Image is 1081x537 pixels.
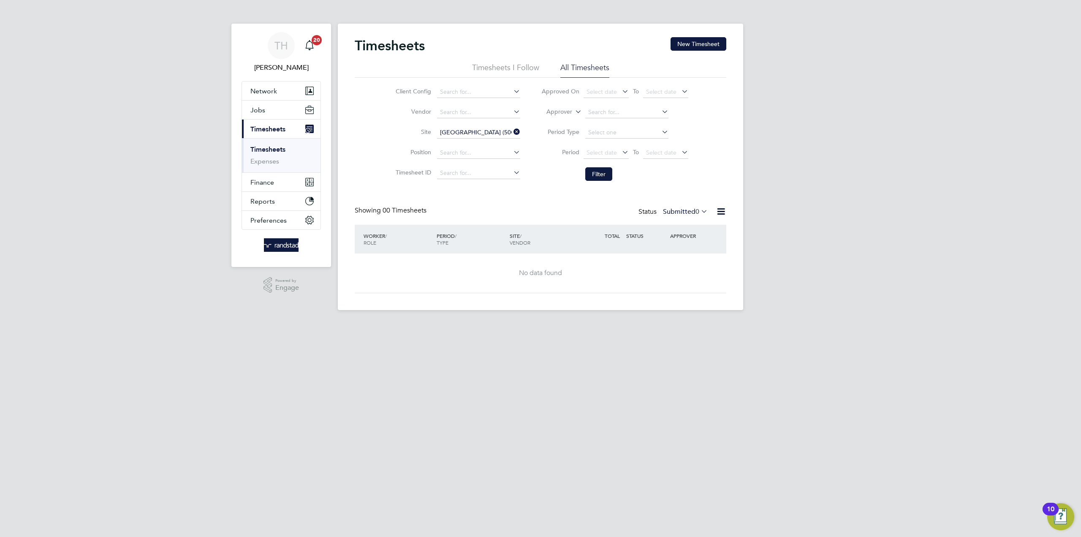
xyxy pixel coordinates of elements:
[250,145,285,153] a: Timesheets
[312,35,322,45] span: 20
[393,128,431,136] label: Site
[437,86,520,98] input: Search for...
[638,206,709,218] div: Status
[264,238,299,252] img: randstad-logo-retina.png
[393,148,431,156] label: Position
[646,149,676,156] span: Select date
[585,106,668,118] input: Search for...
[520,232,521,239] span: /
[585,167,612,181] button: Filter
[585,127,668,139] input: Select one
[250,216,287,224] span: Preferences
[393,87,431,95] label: Client Config
[242,211,320,229] button: Preferences
[663,207,708,216] label: Submitted
[355,37,425,54] h2: Timesheets
[361,228,435,250] div: WORKER
[250,157,279,165] a: Expenses
[605,232,620,239] span: TOTAL
[437,106,520,118] input: Search for...
[630,147,641,158] span: To
[668,228,712,243] div: APPROVER
[242,192,320,210] button: Reports
[364,239,376,246] span: ROLE
[437,127,520,139] input: Search for...
[541,87,579,95] label: Approved On
[242,101,320,119] button: Jobs
[250,197,275,205] span: Reports
[301,32,318,59] a: 20
[587,149,617,156] span: Select date
[250,178,274,186] span: Finance
[363,269,718,278] div: No data found
[355,206,428,215] div: Showing
[242,120,320,138] button: Timesheets
[231,24,331,267] nav: Main navigation
[275,284,299,292] span: Engage
[630,86,641,97] span: To
[455,232,456,239] span: /
[242,238,321,252] a: Go to home page
[242,63,321,73] span: Tom Heath
[624,228,668,243] div: STATUS
[510,239,530,246] span: VENDOR
[437,167,520,179] input: Search for...
[508,228,581,250] div: SITE
[437,147,520,159] input: Search for...
[250,87,277,95] span: Network
[1047,509,1054,520] div: 10
[435,228,508,250] div: PERIOD
[541,148,579,156] label: Period
[250,106,265,114] span: Jobs
[437,239,448,246] span: TYPE
[541,128,579,136] label: Period Type
[587,88,617,95] span: Select date
[472,63,539,78] li: Timesheets I Follow
[274,40,288,51] span: TH
[393,108,431,115] label: Vendor
[250,125,285,133] span: Timesheets
[263,277,299,293] a: Powered byEngage
[646,88,676,95] span: Select date
[534,108,572,116] label: Approver
[671,37,726,51] button: New Timesheet
[393,169,431,176] label: Timesheet ID
[1047,503,1074,530] button: Open Resource Center, 10 new notifications
[560,63,609,78] li: All Timesheets
[242,173,320,191] button: Finance
[242,82,320,100] button: Network
[242,32,321,73] a: TH[PERSON_NAME]
[275,277,299,284] span: Powered by
[242,138,320,172] div: Timesheets
[385,232,387,239] span: /
[383,206,426,215] span: 00 Timesheets
[695,207,699,216] span: 0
